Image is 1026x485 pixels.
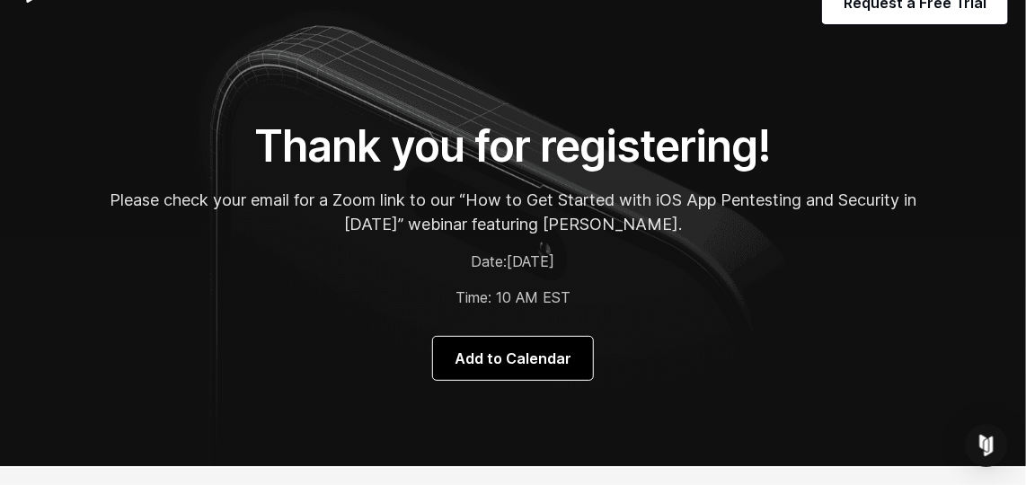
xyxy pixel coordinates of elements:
[109,251,917,272] p: Date:
[109,188,917,236] p: Please check your email for a Zoom link to our “How to Get Started with iOS App Pentesting and Se...
[109,287,917,308] p: Time: 10 AM EST
[508,252,555,270] span: [DATE]
[109,119,917,173] h1: Thank you for registering!
[965,424,1008,467] div: Open Intercom Messenger
[455,348,571,369] span: Add to Calendar
[433,337,593,380] a: Add to Calendar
